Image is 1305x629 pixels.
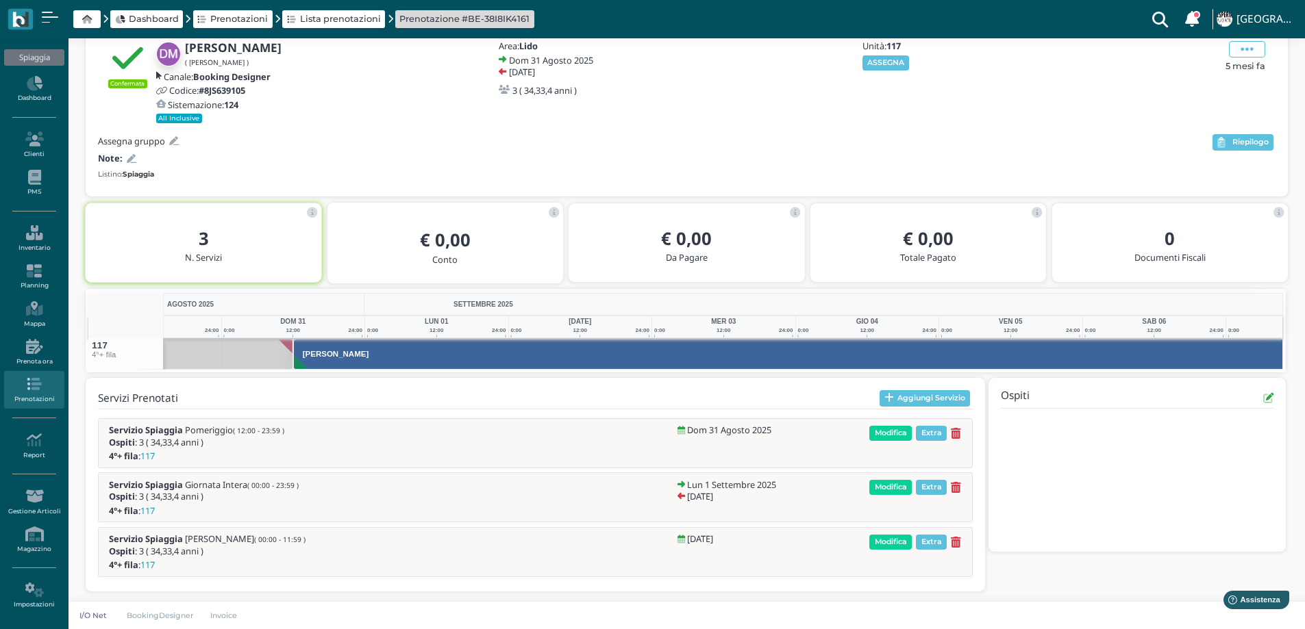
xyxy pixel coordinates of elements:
a: Canale:Booking Designer [156,72,271,81]
span: Giornata Intera [185,480,299,489]
a: Mappa [4,296,64,333]
b: 3 [199,227,209,251]
span: Extra [916,535,947,550]
a: Lista prenotazioni [287,12,381,25]
a: ... [GEOGRAPHIC_DATA] [1215,3,1297,36]
h5: : 3 ( 34,33,4 anni ) [109,491,299,501]
b: 124 [224,99,238,111]
span: Riepilogo [1232,138,1269,147]
small: ( 12:00 - 23:59 ) [233,426,284,435]
b: [PERSON_NAME] [185,40,282,55]
a: Invoice [202,610,247,621]
h5: N. Servizi [97,253,310,262]
h5: Documenti Fiscali [1063,253,1277,262]
h4: Servizi Prenotati [98,393,178,405]
button: ASSEGNA [862,55,910,70]
b: 0 [1165,227,1175,251]
h5: : 3 ( 34,33,4 anni ) [109,546,306,556]
span: Extra [916,426,947,441]
h5: Codice: [169,86,245,95]
span: 5 mesi fa [1226,60,1265,73]
b: Servizio Spiaggia [109,532,183,545]
h5: Unità: [862,41,1006,51]
b: Lido [519,40,538,52]
span: Assistenza [40,11,90,21]
a: Codice:#8JS639105 [156,86,245,95]
b: € 0,00 [661,227,712,251]
span: [PERSON_NAME] [185,534,306,543]
div: Spiaggia [4,49,64,66]
small: 4°+ fila [92,350,116,359]
h5: Da Pagare [580,253,793,262]
h5: [DATE] [687,534,713,543]
a: Impostazioni [4,577,64,615]
h5: Assegna gruppo [98,136,165,146]
h5: Sistemazione: [168,100,238,110]
h3: [PERSON_NAME] [297,350,374,358]
a: Report [4,427,64,465]
a: BookingDesigner [118,610,202,621]
small: ( 00:00 - 23:59 ) [247,480,299,490]
small: ( 00:00 - 11:59 ) [254,535,306,544]
h5: : [109,506,280,515]
h5: Lun 1 Settembre 2025 [687,480,776,489]
span: SETTEMBRE 2025 [453,299,513,309]
h4: Ospiti [1001,390,1030,406]
a: Dashboard [4,70,64,108]
a: Magazzino [4,521,64,559]
small: Listino: [98,169,154,179]
span: Extra [916,480,947,495]
a: Prenotazione #BE-38I8IK4161 [399,12,530,25]
h5: 3 ( 34,33,4 anni ) [512,86,577,95]
span: AGOSTO 2025 [167,299,214,309]
h5: Dom 31 Agosto 2025 [687,425,771,435]
a: Prenotazioni [197,12,268,25]
button: [PERSON_NAME] [294,339,1297,370]
b: € 0,00 [903,227,954,251]
span: 117 [140,451,155,461]
h5: Totale Pagato [821,253,1035,262]
span: Modifica [869,480,912,495]
span: Prenotazioni [210,12,268,25]
b: € 0,00 [420,228,471,252]
h5: Conto [338,255,552,264]
b: 117 [886,40,901,52]
h4: [GEOGRAPHIC_DATA] [1236,14,1297,25]
b: Booking Designer [193,70,271,83]
b: 4°+ fila [109,504,138,517]
span: 117 [92,341,108,350]
a: Planning [4,258,64,296]
span: Pomeriggio [185,425,284,435]
b: 4°+ fila [109,450,138,462]
span: Modifica [869,426,912,441]
h5: : [109,560,280,569]
a: Gestione Articoli [4,483,64,521]
h5: [DATE] [509,67,535,77]
h5: : [109,451,280,461]
span: Dashboard [129,12,179,25]
b: Spiaggia [123,170,154,179]
button: Aggiungi Servizio [880,390,971,407]
b: 4°+ fila [109,559,138,571]
h5: Canale: [164,72,271,81]
h5: : 3 ( 34,33,4 anni ) [109,437,284,447]
b: #8JS639105 [199,84,245,97]
a: Prenota ora [4,333,64,371]
a: Inventario [4,220,64,257]
span: Modifica [869,535,912,550]
h5: Area: [499,41,643,51]
b: Servizio Spiaggia [109,478,183,491]
a: Prenotazioni [4,371,64,409]
img: logo [12,12,28,27]
h5: [DATE] [687,491,713,501]
span: 117 [140,560,155,569]
b: Ospiti [109,545,135,557]
img: ... [1217,12,1232,27]
a: Dashboard [115,12,179,25]
p: I/O Net [77,610,110,621]
h5: Dom 31 Agosto 2025 [509,55,593,65]
iframe: Help widget launcher [1208,587,1293,617]
a: Clienti [4,126,64,164]
b: Servizio Spiaggia [109,424,183,436]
